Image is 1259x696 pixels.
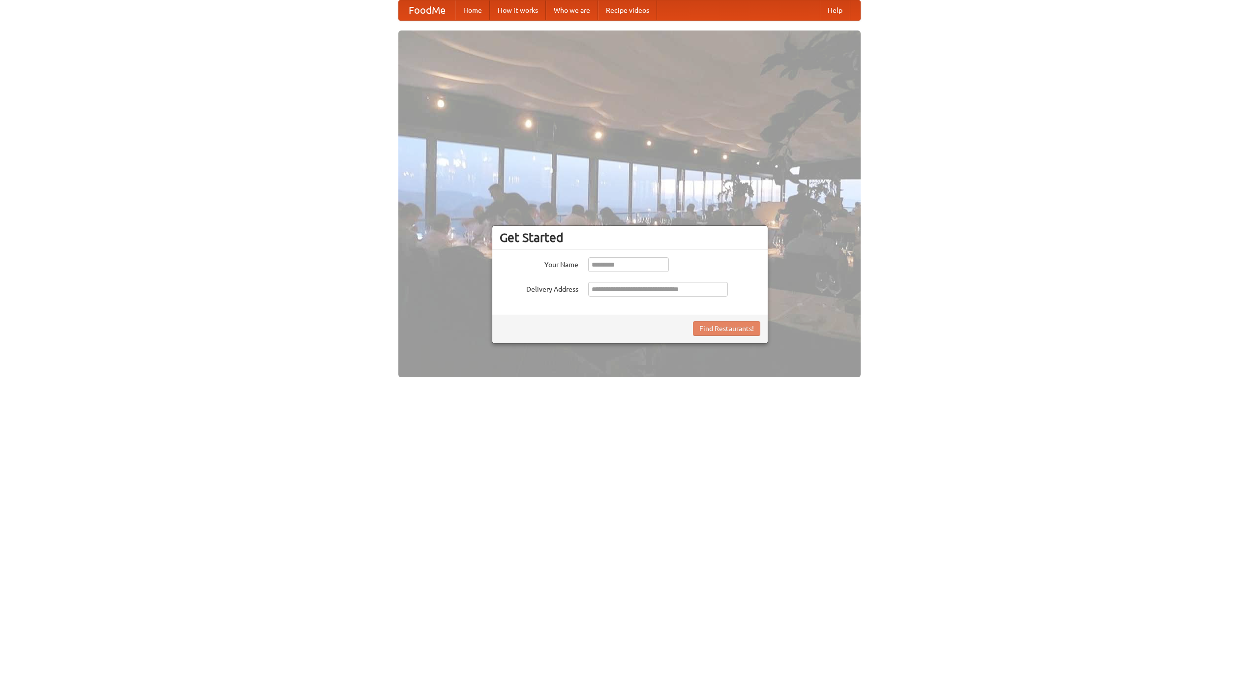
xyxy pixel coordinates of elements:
label: Your Name [500,257,578,270]
a: Who we are [546,0,598,20]
label: Delivery Address [500,282,578,294]
a: FoodMe [399,0,455,20]
a: Home [455,0,490,20]
a: How it works [490,0,546,20]
h3: Get Started [500,230,760,245]
a: Help [820,0,850,20]
a: Recipe videos [598,0,657,20]
button: Find Restaurants! [693,321,760,336]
